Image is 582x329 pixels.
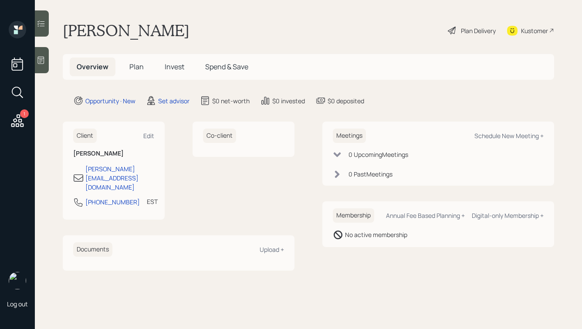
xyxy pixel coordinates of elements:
[73,150,154,157] h6: [PERSON_NAME]
[77,62,108,71] span: Overview
[349,150,408,159] div: 0 Upcoming Meeting s
[165,62,184,71] span: Invest
[73,242,112,257] h6: Documents
[345,230,407,239] div: No active membership
[143,132,154,140] div: Edit
[129,62,144,71] span: Plan
[328,96,364,105] div: $0 deposited
[20,109,29,118] div: 1
[333,208,374,223] h6: Membership
[333,129,366,143] h6: Meetings
[212,96,250,105] div: $0 net-worth
[474,132,544,140] div: Schedule New Meeting +
[63,21,189,40] h1: [PERSON_NAME]
[203,129,236,143] h6: Co-client
[85,164,154,192] div: [PERSON_NAME][EMAIL_ADDRESS][DOMAIN_NAME]
[158,96,189,105] div: Set advisor
[260,245,284,254] div: Upload +
[461,26,496,35] div: Plan Delivery
[472,211,544,220] div: Digital-only Membership +
[85,197,140,207] div: [PHONE_NUMBER]
[7,300,28,308] div: Log out
[147,197,158,206] div: EST
[9,272,26,289] img: hunter_neumayer.jpg
[205,62,248,71] span: Spend & Save
[73,129,97,143] h6: Client
[386,211,465,220] div: Annual Fee Based Planning +
[521,26,548,35] div: Kustomer
[85,96,135,105] div: Opportunity · New
[272,96,305,105] div: $0 invested
[349,170,393,179] div: 0 Past Meeting s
